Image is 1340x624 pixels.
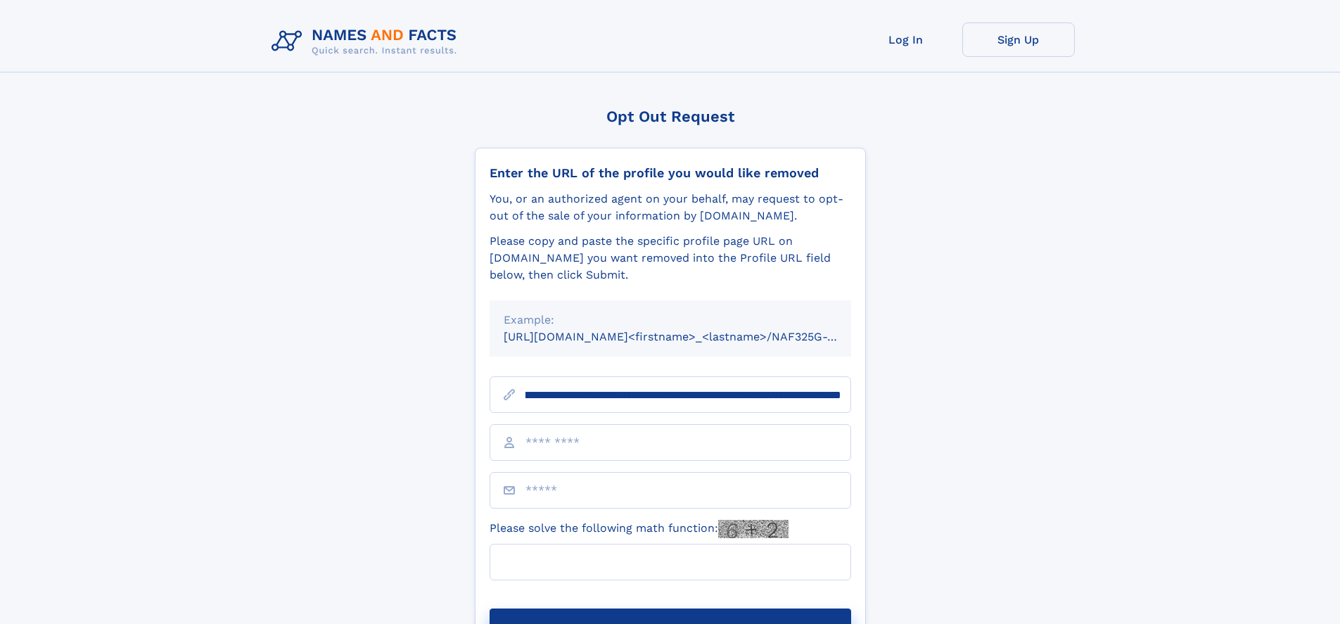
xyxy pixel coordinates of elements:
[475,108,866,125] div: Opt Out Request
[266,23,468,61] img: Logo Names and Facts
[490,233,851,284] div: Please copy and paste the specific profile page URL on [DOMAIN_NAME] you want removed into the Pr...
[962,23,1075,57] a: Sign Up
[504,312,837,329] div: Example:
[504,330,878,343] small: [URL][DOMAIN_NAME]<firstname>_<lastname>/NAF325G-xxxxxxxx
[490,165,851,181] div: Enter the URL of the profile you would like removed
[490,191,851,224] div: You, or an authorized agent on your behalf, may request to opt-out of the sale of your informatio...
[490,520,789,538] label: Please solve the following math function:
[850,23,962,57] a: Log In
